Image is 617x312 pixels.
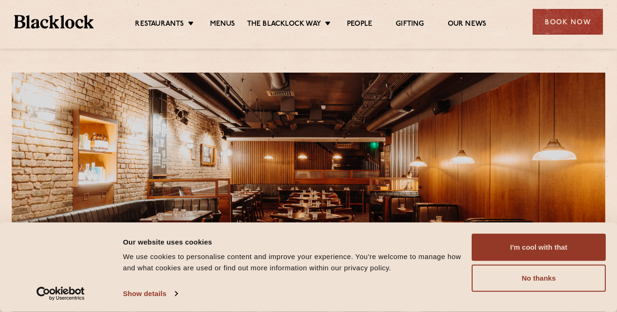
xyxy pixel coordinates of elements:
img: BL_Textured_Logo-footer-cropped.svg [14,15,94,29]
a: The Blacklock Way [247,20,321,29]
button: I'm cool with that [472,234,606,261]
a: Show details [123,287,177,301]
div: We use cookies to personalise content and improve your experience. You're welcome to manage how a... [123,251,461,274]
a: Menus [210,20,235,29]
div: Book Now [533,9,603,35]
button: No thanks [472,265,606,292]
a: People [347,20,372,29]
a: Restaurants [135,20,184,29]
a: Our News [448,20,487,29]
a: Gifting [396,20,424,29]
a: Usercentrics Cookiebot - opens in a new window [20,287,102,301]
div: Our website uses cookies [123,236,461,247]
